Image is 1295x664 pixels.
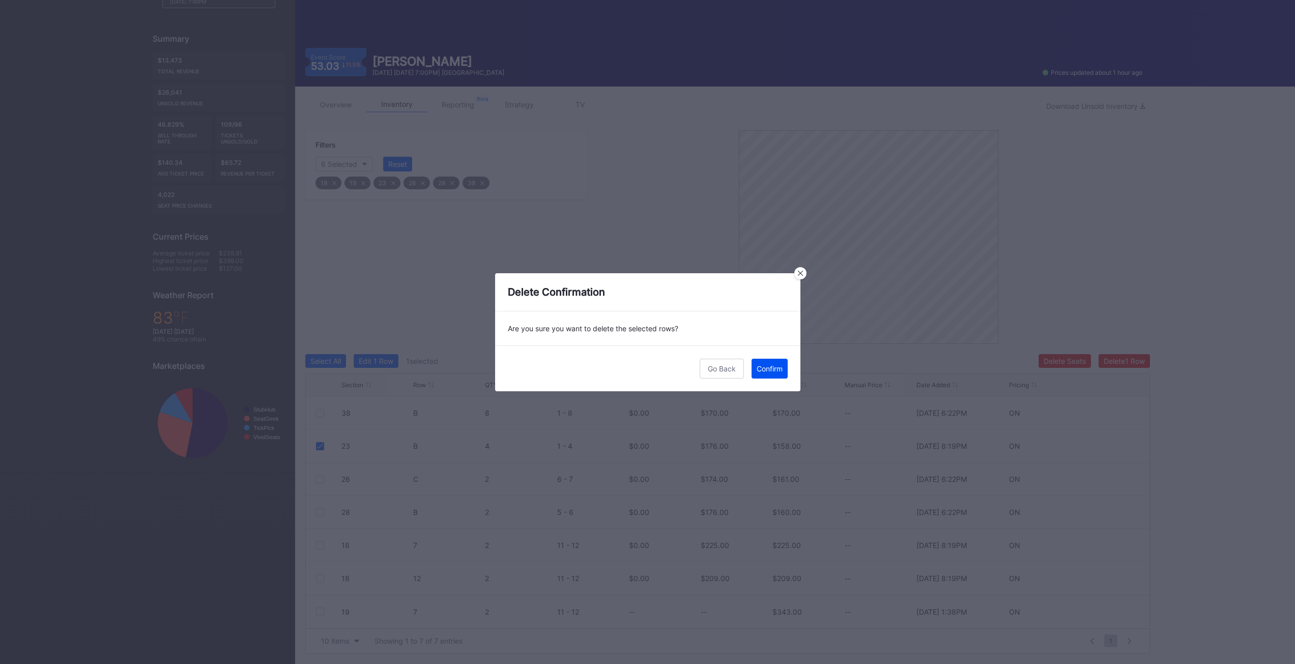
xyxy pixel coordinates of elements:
[757,364,783,373] div: Confirm
[700,359,744,379] button: Go Back
[752,359,788,379] button: Confirm
[495,273,800,311] div: Delete Confirmation
[708,364,736,373] div: Go Back
[495,311,800,345] div: Are you sure you want to delete the selected rows?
